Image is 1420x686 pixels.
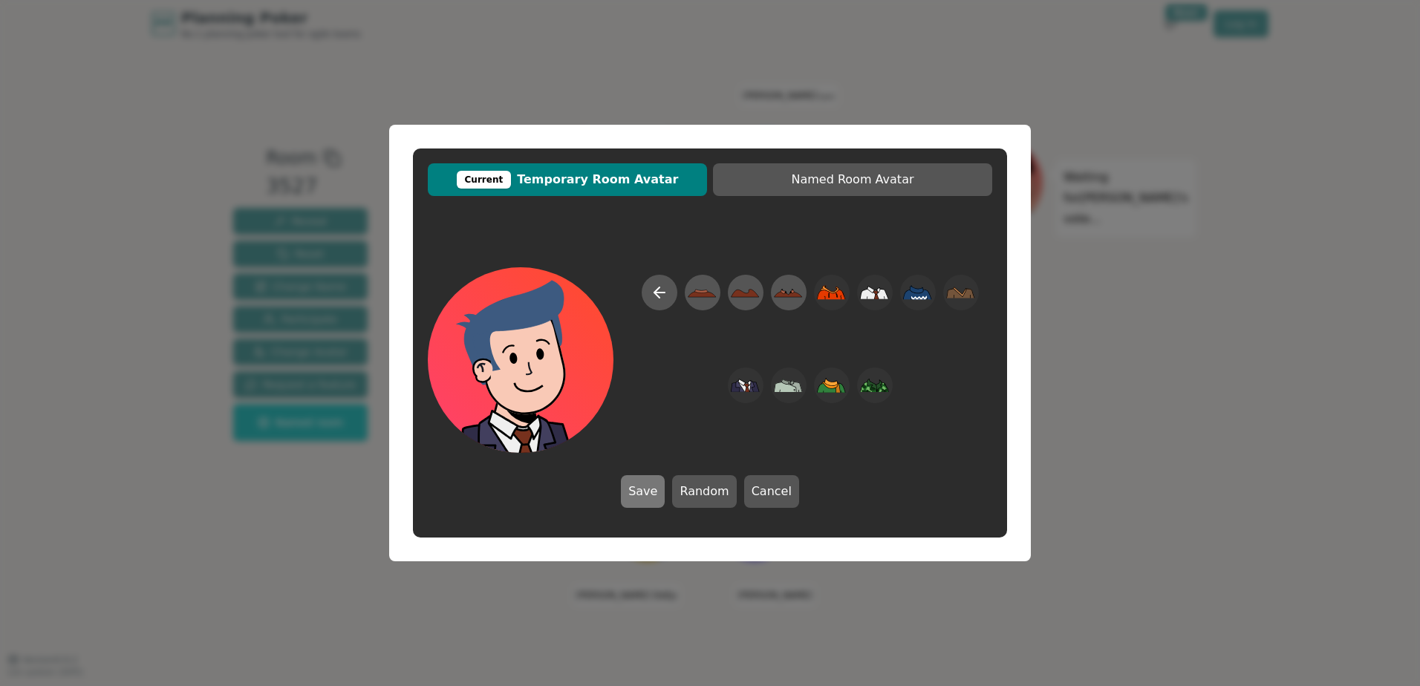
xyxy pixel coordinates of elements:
[744,475,799,508] button: Cancel
[713,163,992,196] button: Named Room Avatar
[428,163,707,196] button: CurrentTemporary Room Avatar
[720,171,985,189] span: Named Room Avatar
[457,171,512,189] div: Current
[435,171,700,189] span: Temporary Room Avatar
[672,475,736,508] button: Random
[621,475,665,508] button: Save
